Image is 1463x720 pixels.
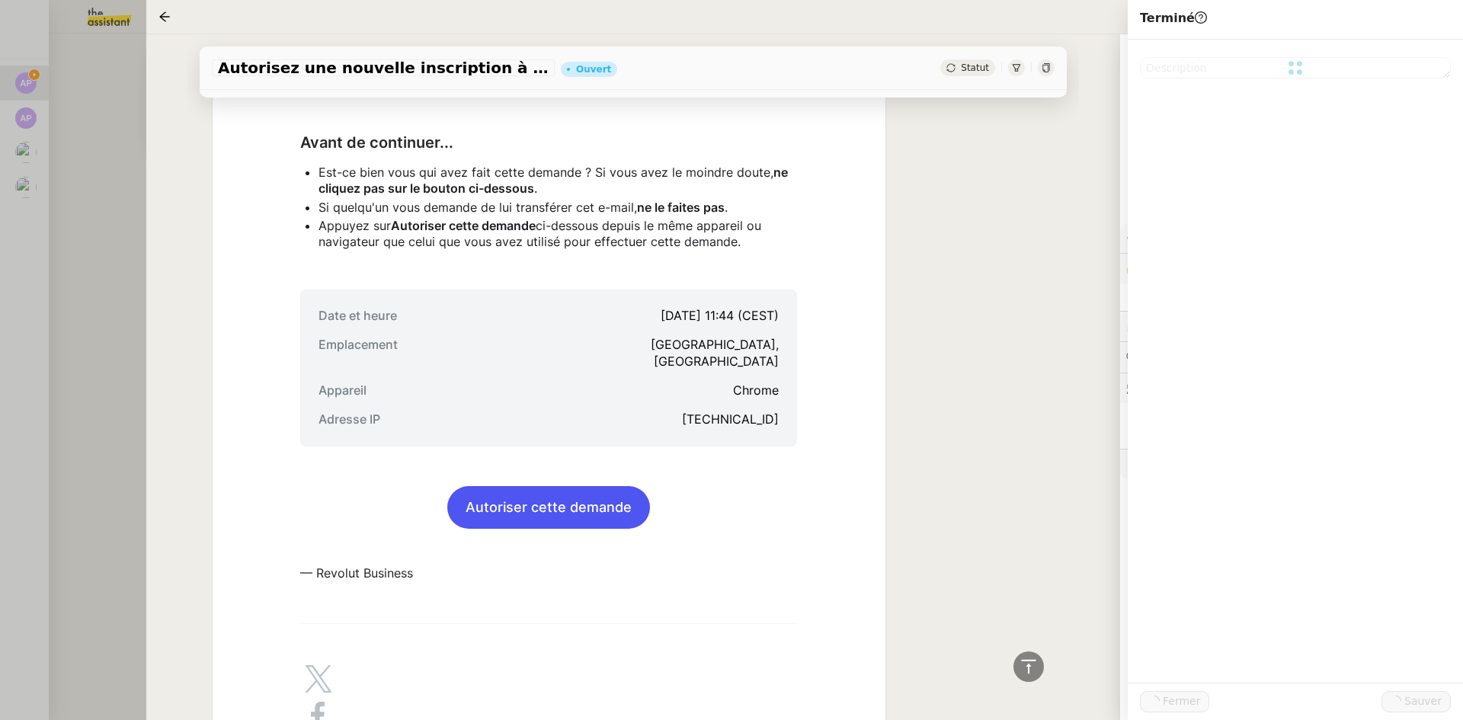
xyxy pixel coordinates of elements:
[1126,458,1173,470] span: 🧴
[1120,312,1463,341] div: ⏲️Tâches 0:00
[549,382,779,399] div: Chrome
[1126,260,1225,277] span: 🔐
[1126,350,1224,363] span: 💬
[319,200,797,216] li: Si quelqu'un vous demande de lui transférer cet e-mail, .
[319,337,549,354] div: Emplacement
[1126,382,1317,394] span: 🕵️
[218,60,549,75] span: Autorisez une nouvelle inscription à Revolut Business.
[391,218,536,233] strong: Autoriser cette demande
[1120,342,1463,372] div: 💬Commentaires
[300,565,797,581] p: — Revolut Business
[961,62,989,73] span: Statut
[1120,450,1463,479] div: 🧴Autres
[1140,691,1209,712] button: Fermer
[1120,223,1463,253] div: ⚙️Procédures
[549,411,779,428] div: [TECHNICAL_ID]
[447,487,650,528] a: Autoriser cette demande
[1120,373,1463,403] div: 🕵️Autres demandes en cours 4
[319,165,797,197] li: Est-ce bien vous qui avez fait cette demande ? Si vous avez le moindre doute, .
[1140,11,1207,25] span: Terminé
[319,382,549,399] div: Appareil
[576,65,611,74] div: Ouvert
[549,337,779,370] div: [GEOGRAPHIC_DATA], [GEOGRAPHIC_DATA]
[1126,320,1231,332] span: ⏲️
[319,218,797,250] li: Appuyez sur ci-dessous depuis le même appareil ou navigateur que celui que vous avez utilisé pour...
[319,308,549,325] div: Date et heure
[549,308,779,325] div: [DATE] 11:44 (CEST)
[319,165,788,196] strong: ne cliquez pas sur le bouton ci-dessous
[319,411,549,428] div: Adresse IP
[1381,691,1451,712] button: Sauver
[637,200,725,215] strong: ne le faites pas
[1126,229,1205,247] span: ⚙️
[1120,254,1463,283] div: 🔐Données client
[300,122,797,152] h3: Avant de continuer...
